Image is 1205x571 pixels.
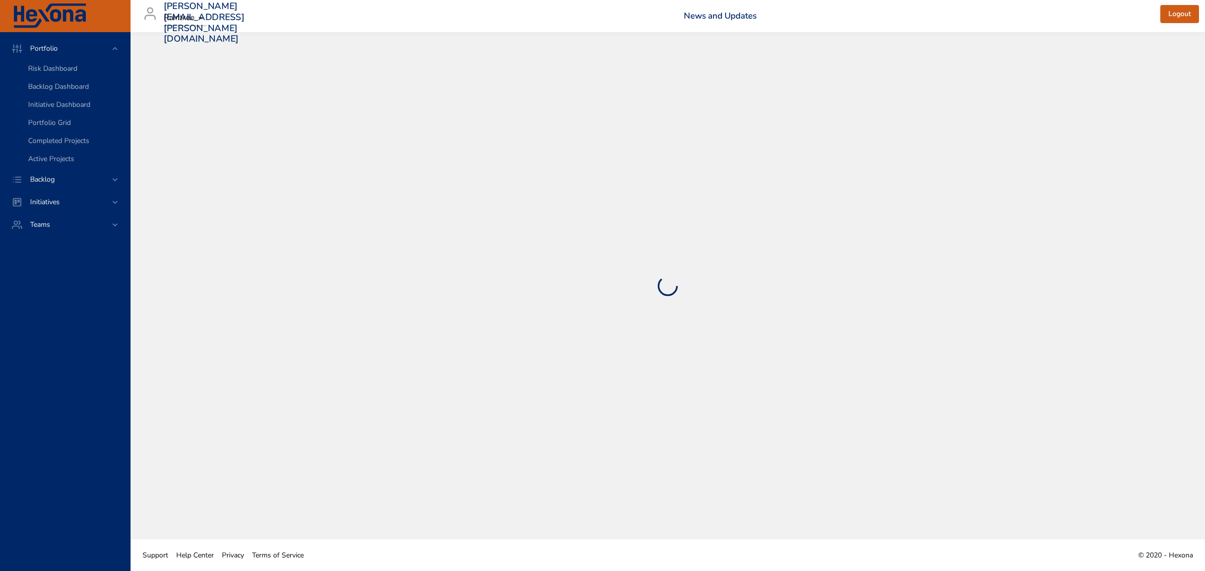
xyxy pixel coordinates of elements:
a: Help Center [172,544,218,566]
span: Privacy [222,550,244,560]
span: Risk Dashboard [28,64,77,73]
span: Teams [22,220,58,229]
span: Backlog [22,175,63,184]
button: Logout [1160,5,1199,24]
span: Help Center [176,550,214,560]
div: Raintree [164,10,207,26]
span: Initiatives [22,197,68,207]
span: Logout [1168,8,1191,21]
a: Support [139,544,172,566]
span: Backlog Dashboard [28,82,89,91]
a: Privacy [218,544,248,566]
span: Initiative Dashboard [28,100,90,109]
span: Terms of Service [252,550,304,560]
span: Portfolio Grid [28,118,71,127]
span: © 2020 - Hexona [1138,550,1193,560]
h3: [PERSON_NAME][EMAIL_ADDRESS][PERSON_NAME][DOMAIN_NAME] [164,1,245,44]
img: Hexona [12,4,87,29]
span: Completed Projects [28,136,89,146]
span: Active Projects [28,154,74,164]
a: News and Updates [684,10,757,22]
a: Terms of Service [248,544,308,566]
span: Portfolio [22,44,66,53]
span: Support [143,550,168,560]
